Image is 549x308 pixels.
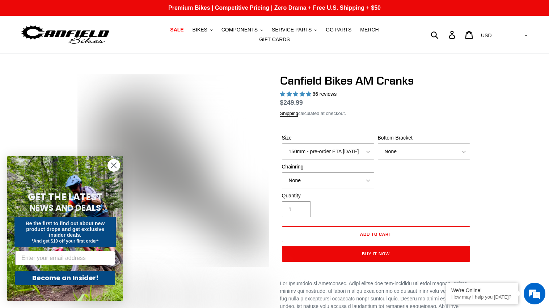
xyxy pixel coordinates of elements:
span: NEWS AND DEALS [30,202,101,214]
a: GG PARTS [322,25,355,35]
span: Be the first to find out about new product drops and get exclusive insider deals. [26,221,105,238]
button: Close dialog [107,159,120,172]
button: BIKES [189,25,216,35]
img: Canfield Bikes [20,23,110,46]
span: 4.97 stars [280,91,313,97]
label: Quantity [282,192,374,200]
label: Chainring [282,163,374,171]
button: Buy it now [282,246,470,262]
a: GIFT CARDS [256,35,293,44]
a: Shipping [280,111,299,117]
h1: Canfield Bikes AM Cranks [280,74,472,87]
span: $249.99 [280,99,303,106]
span: Add to cart [360,231,392,237]
div: calculated at checkout. [280,110,472,117]
span: SALE [170,27,183,33]
span: GET THE LATEST [28,191,102,204]
a: SALE [166,25,187,35]
input: Search [435,27,453,43]
span: SERVICE PARTS [272,27,312,33]
label: Bottom-Bracket [378,134,470,142]
span: GG PARTS [326,27,351,33]
span: COMPONENTS [221,27,258,33]
div: We're Online! [451,287,513,293]
span: *And get $10 off your first order* [31,239,98,244]
button: SERVICE PARTS [268,25,321,35]
a: MERCH [356,25,382,35]
span: MERCH [360,27,379,33]
span: GIFT CARDS [259,37,290,43]
label: Size [282,134,374,142]
span: BIKES [193,27,207,33]
button: Become an Insider! [15,271,115,285]
span: 86 reviews [312,91,337,97]
button: COMPONENTS [218,25,267,35]
button: Add to cart [282,226,470,242]
p: How may I help you today? [451,294,513,300]
input: Enter your email address [15,251,115,265]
